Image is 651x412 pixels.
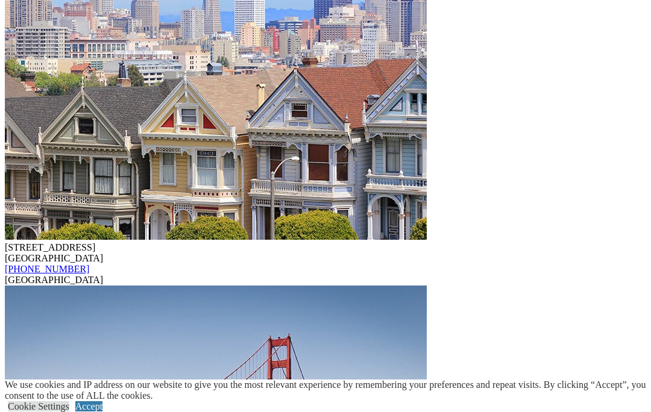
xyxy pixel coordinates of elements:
a: Cookie Settings [8,401,69,411]
div: [GEOGRAPHIC_DATA] [5,275,646,286]
div: [STREET_ADDRESS] [GEOGRAPHIC_DATA] [5,242,646,264]
a: [PHONE_NUMBER] [5,264,89,274]
a: Accept [75,401,102,411]
div: We use cookies and IP address on our website to give you the most relevant experience by remember... [5,379,651,401]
